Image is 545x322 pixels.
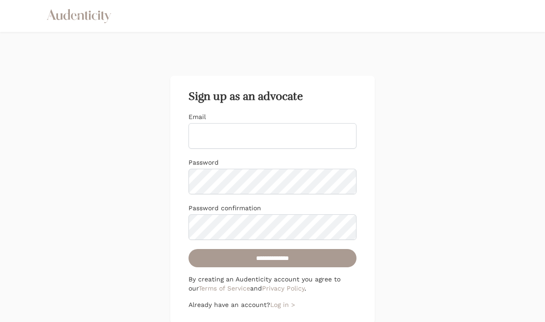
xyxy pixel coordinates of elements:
label: Email [189,113,206,120]
a: Privacy Policy [262,285,304,292]
h2: Sign up as an advocate [189,90,356,103]
label: Password confirmation [189,204,261,212]
a: Log in > [270,301,295,308]
p: By creating an Audenticity account you agree to our and . [189,275,356,293]
label: Password [189,159,219,166]
p: Already have an account? [189,300,356,309]
a: Terms of Service [199,285,250,292]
